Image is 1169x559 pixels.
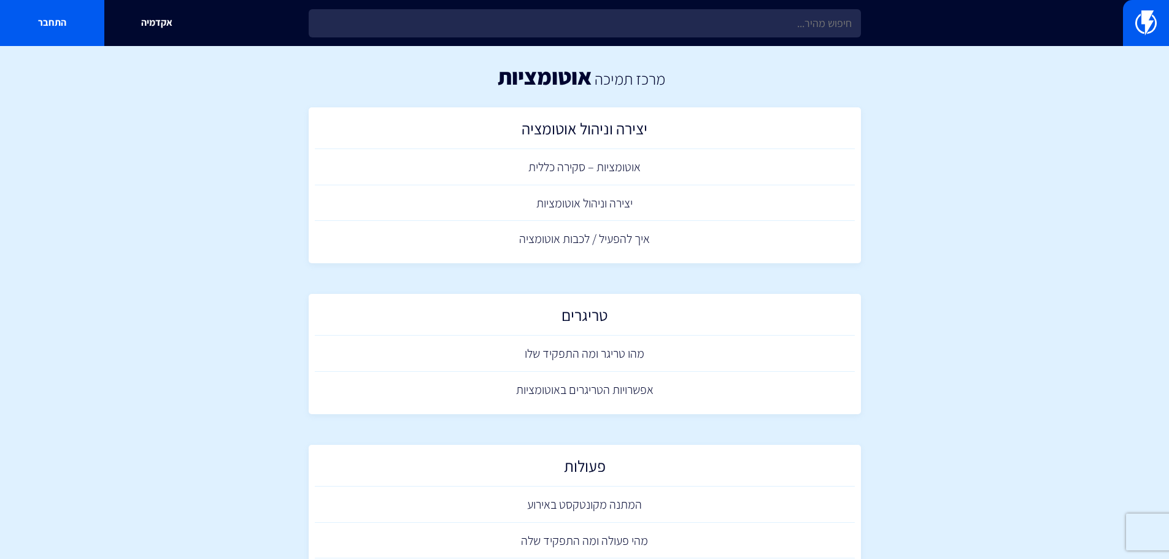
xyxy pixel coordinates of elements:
[315,300,855,336] a: טריגרים
[315,451,855,487] a: פעולות
[321,306,849,330] h2: טריגרים
[315,149,855,185] a: אוטומציות – סקירה כללית
[315,487,855,523] a: המתנה מקונטקסט באירוע
[315,221,855,257] a: איך להפעיל / לכבות אוטומציה
[315,336,855,372] a: מהו טריגר ומה התפקיד שלו
[309,9,861,37] input: חיפוש מהיר...
[321,120,849,144] h2: יצירה וניהול אוטומציה
[315,523,855,559] a: מהי פעולה ומה התפקיד שלה
[315,185,855,222] a: יצירה וניהול אוטומציות
[321,457,849,481] h2: פעולות
[595,68,665,89] a: מרכז תמיכה
[315,114,855,150] a: יצירה וניהול אוטומציה
[315,372,855,408] a: אפשרויות הטריגרים באוטומציות
[498,64,592,89] h1: אוטומציות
